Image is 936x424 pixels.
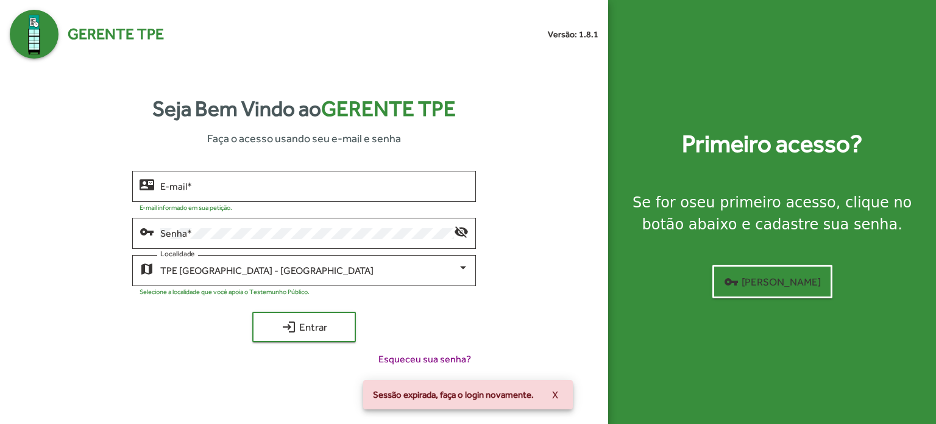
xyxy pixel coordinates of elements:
[160,265,374,276] span: TPE [GEOGRAPHIC_DATA] - [GEOGRAPHIC_DATA]
[548,28,598,41] small: Versão: 1.8.1
[712,265,832,298] button: [PERSON_NAME]
[378,352,471,367] span: Esqueceu sua senha?
[68,23,164,46] span: Gerente TPE
[10,10,58,59] img: Logo Gerente
[140,177,154,192] mat-icon: contact_mail
[252,312,356,342] button: Entrar
[552,384,558,406] span: X
[140,288,310,295] mat-hint: Selecione a localidade que você apoia o Testemunho Público.
[152,93,456,125] strong: Seja Bem Vindo ao
[207,130,401,146] span: Faça o acesso usando seu e-mail e senha
[682,126,862,162] strong: Primeiro acesso?
[542,384,568,406] button: X
[724,275,739,289] mat-icon: vpn_key
[140,204,232,211] mat-hint: E-mail informado em sua petição.
[724,271,821,293] span: [PERSON_NAME]
[263,316,345,338] span: Entrar
[282,320,296,334] mat-icon: login
[321,96,456,121] span: Gerente TPE
[140,224,154,239] mat-icon: vpn_key
[140,261,154,276] mat-icon: map
[373,389,534,401] span: Sessão expirada, faça o login novamente.
[689,194,836,211] strong: seu primeiro acesso
[623,192,921,235] div: Se for o , clique no botão abaixo e cadastre sua senha.
[454,224,469,239] mat-icon: visibility_off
